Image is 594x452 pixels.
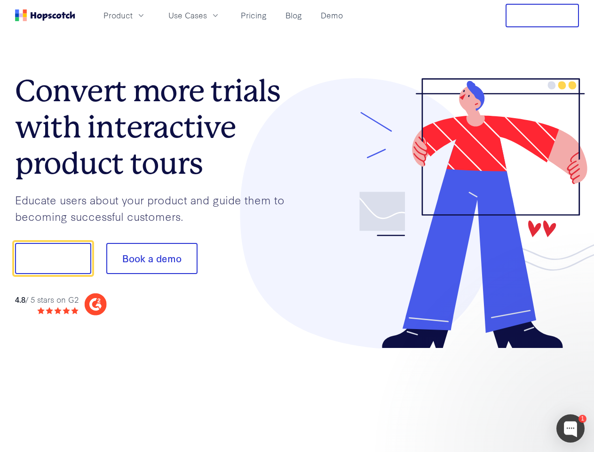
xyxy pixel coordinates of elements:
button: Free Trial [506,4,579,27]
span: Use Cases [168,9,207,21]
a: Blog [282,8,306,23]
button: Product [98,8,151,23]
h1: Convert more trials with interactive product tours [15,73,297,181]
button: Book a demo [106,243,198,274]
div: 1 [578,415,586,423]
button: Show me! [15,243,91,274]
a: Home [15,9,75,21]
button: Use Cases [163,8,226,23]
a: Demo [317,8,347,23]
strong: 4.8 [15,294,25,305]
div: / 5 stars on G2 [15,294,79,306]
a: Pricing [237,8,270,23]
p: Educate users about your product and guide them to becoming successful customers. [15,192,297,224]
span: Product [103,9,133,21]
